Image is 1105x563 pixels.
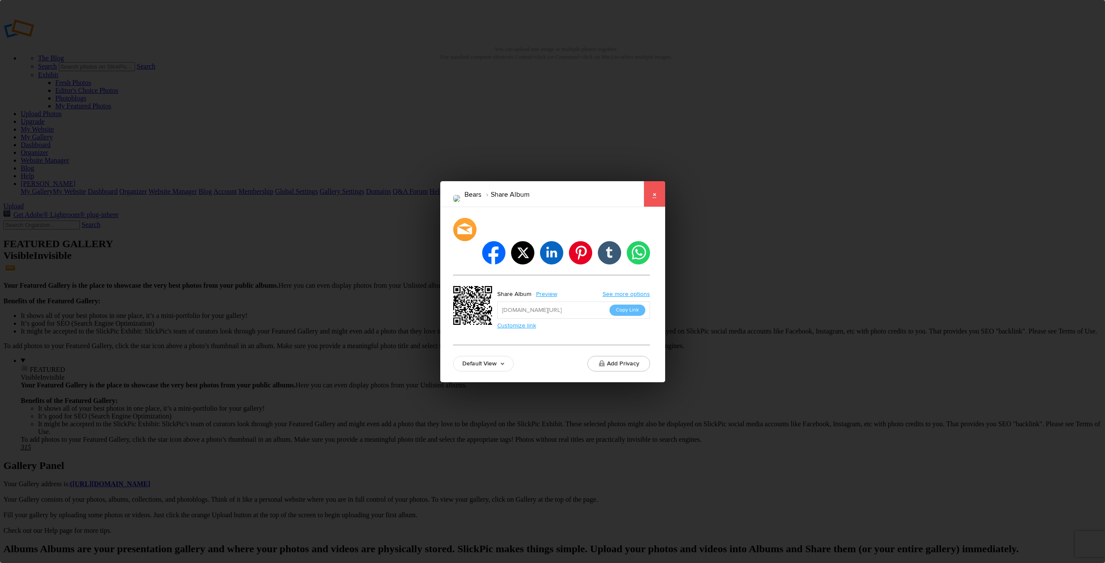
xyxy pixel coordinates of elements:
li: tumblr [598,241,621,264]
a: See more options [603,290,650,298]
li: twitter [511,241,534,264]
li: linkedin [540,241,563,264]
li: facebook [482,241,505,264]
li: whatsapp [627,241,650,264]
li: Bears [464,187,481,202]
div: Share Album [497,289,531,300]
img: DSC1602_Da_Bear_Topaz_AI_copysized_for_web_copy-1.png [453,195,460,202]
button: Copy Link [609,305,645,316]
a: Customize link [497,322,536,329]
li: Share Album [481,187,530,202]
div: https://slickpic.us/18390441M444 [453,286,495,327]
a: × [644,181,665,207]
a: Default View [453,356,514,371]
li: pinterest [569,241,592,264]
button: Add Privacy [587,356,650,371]
a: Preview [531,289,564,300]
